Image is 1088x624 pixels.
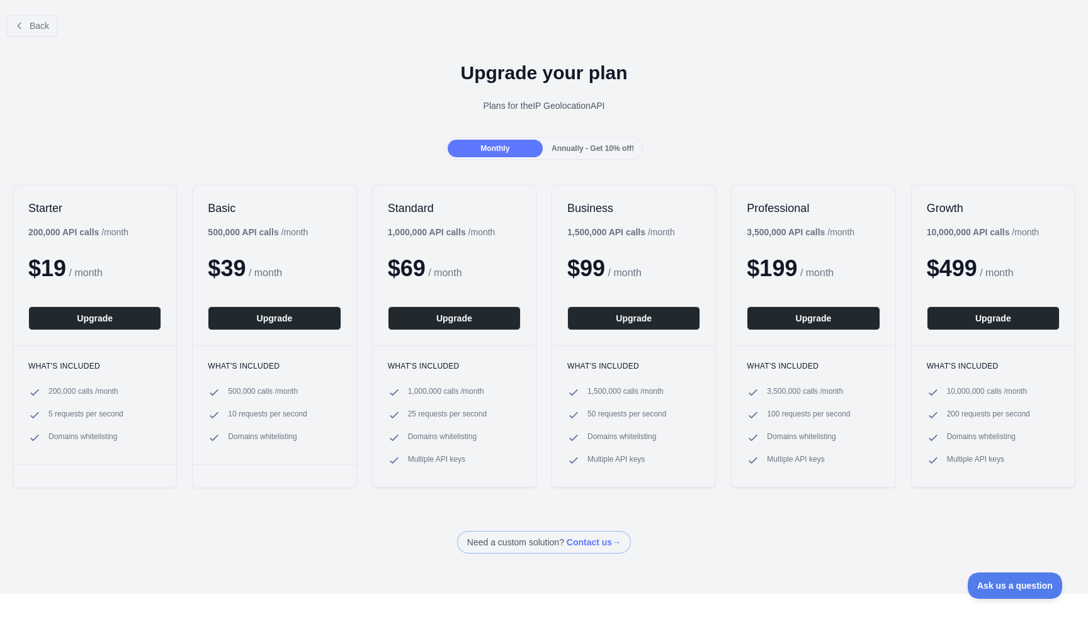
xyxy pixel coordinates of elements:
span: $ 99 [567,255,605,281]
div: / month [388,226,496,238]
span: $ 69 [388,255,426,281]
b: 1,000,000 API calls [388,227,466,237]
b: 1,500,000 API calls [567,227,645,237]
div: / month [747,226,854,238]
h2: Professional [747,201,880,216]
div: / month [567,226,675,238]
span: $ 199 [747,255,797,281]
h2: Business [567,201,700,216]
iframe: Toggle Customer Support [968,572,1063,599]
h2: Standard [388,201,521,216]
b: 3,500,000 API calls [747,227,825,237]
